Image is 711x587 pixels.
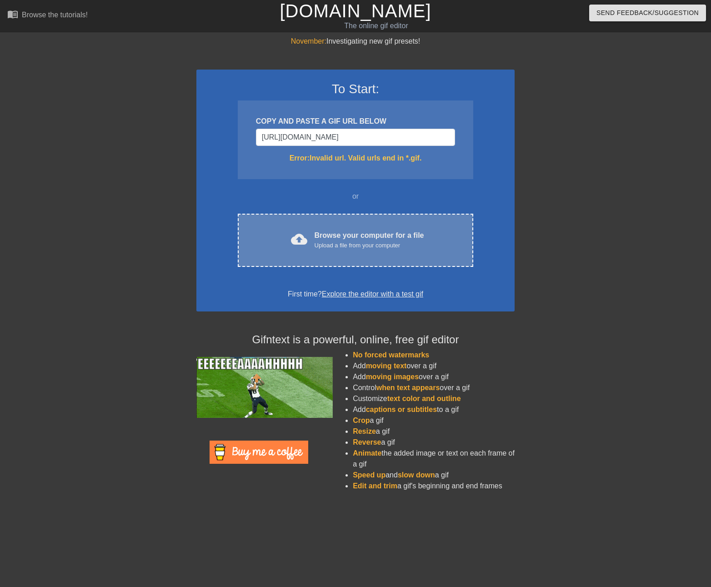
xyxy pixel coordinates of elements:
div: COPY AND PASTE A GIF URL BELOW [256,116,455,127]
li: Control over a gif [353,382,515,393]
span: Resize [353,427,376,435]
li: a gif [353,437,515,448]
div: Browse the tutorials! [22,11,88,19]
a: [DOMAIN_NAME] [280,1,431,21]
span: Send Feedback/Suggestion [596,7,699,19]
span: moving images [366,373,419,381]
span: November: [291,37,326,45]
img: football_small.gif [196,357,333,418]
div: Browse your computer for a file [315,230,424,250]
span: No forced watermarks [353,351,429,359]
span: moving text [366,362,407,370]
h4: Gifntext is a powerful, online, free gif editor [196,333,515,346]
li: Add to a gif [353,404,515,415]
span: cloud_upload [291,231,307,247]
li: Add over a gif [353,361,515,371]
span: Edit and trim [353,482,397,490]
h3: To Start: [208,81,503,97]
span: slow down [398,471,435,479]
span: Reverse [353,438,381,446]
div: or [220,191,491,202]
span: Crop [353,416,370,424]
li: a gif [353,415,515,426]
button: Send Feedback/Suggestion [589,5,706,21]
li: Add over a gif [353,371,515,382]
span: when text appears [376,384,440,391]
a: Explore the editor with a test gif [322,290,423,298]
input: Username [256,129,455,146]
a: Browse the tutorials! [7,9,88,23]
div: The online gif editor [241,20,511,31]
span: text color and outline [387,395,461,402]
span: menu_book [7,9,18,20]
span: Speed up [353,471,386,479]
img: Buy Me A Coffee [210,441,308,464]
span: Animate [353,449,381,457]
li: Customize [353,393,515,404]
li: a gif [353,426,515,437]
span: captions or subtitles [366,406,437,413]
div: Investigating new gif presets! [196,36,515,47]
li: the added image or text on each frame of a gif [353,448,515,470]
div: Error: Invalid url. Valid urls end in *.gif. [256,153,455,164]
li: and a gif [353,470,515,481]
div: First time? [208,289,503,300]
div: Upload a file from your computer [315,241,424,250]
li: a gif's beginning and end frames [353,481,515,492]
